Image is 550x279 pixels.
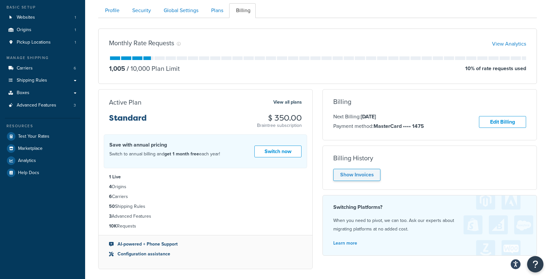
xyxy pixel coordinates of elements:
[109,203,302,210] li: Shipping Rules
[5,130,80,142] a: Test Your Rates
[229,3,256,18] a: Billing
[125,3,156,18] a: Security
[109,203,115,210] strong: 50
[257,122,302,129] p: Braintree subscription
[333,169,380,181] a: Show Invoices
[17,15,35,20] span: Websites
[109,173,121,180] strong: 1 Live
[5,62,80,74] li: Carriers
[5,167,80,179] a: Help Docs
[527,256,543,272] button: Open Resource Center
[257,114,302,122] h3: $ 350.00
[17,66,33,71] span: Carriers
[109,114,147,128] h3: Standard
[109,193,302,200] li: Carriers
[5,11,80,24] a: Websites 1
[492,40,526,48] a: View Analytics
[333,112,424,121] p: Next Billing:
[74,66,76,71] span: 6
[75,27,76,33] span: 1
[5,123,80,129] div: Resources
[5,36,80,49] li: Pickup Locations
[109,183,302,190] li: Origins
[75,40,76,45] span: 1
[333,98,351,105] h3: Billing
[109,213,302,220] li: Advanced Features
[333,154,373,162] h3: Billing History
[157,3,204,18] a: Global Settings
[5,74,80,87] a: Shipping Rules
[17,78,47,83] span: Shipping Rules
[18,170,39,176] span: Help Docs
[254,146,302,158] a: Switch now
[333,216,526,233] p: When you need to pivot, we can too. Ask our experts about migrating platforms at no added cost.
[75,15,76,20] span: 1
[109,39,174,47] h3: Monthly Rate Requests
[109,250,302,258] li: Configuration assistance
[109,213,112,220] strong: 3
[18,134,49,139] span: Test Your Rates
[5,55,80,61] div: Manage Shipping
[5,5,80,10] div: Basic Setup
[465,64,526,73] p: 10 % of rate requests used
[109,241,302,248] li: AI-powered + Phone Support
[98,3,125,18] a: Profile
[5,36,80,49] a: Pickup Locations 1
[5,24,80,36] a: Origins 1
[5,87,80,99] a: Boxes
[17,103,56,108] span: Advanced Features
[109,223,302,230] li: Requests
[127,64,129,73] span: /
[479,116,526,128] a: Edit Billing
[109,193,112,200] strong: 6
[109,99,141,106] h3: Active Plan
[333,203,526,211] h4: Switching Platforms?
[109,150,220,158] p: Switch to annual billing and each year!
[17,27,31,33] span: Origins
[17,40,51,45] span: Pickup Locations
[109,141,220,149] h4: Save with annual pricing
[5,143,80,154] a: Marketplace
[109,223,117,229] strong: 10K
[361,113,376,120] strong: [DATE]
[109,64,125,73] p: 1,005
[125,64,180,73] p: 10,000 Plan Limit
[374,122,424,130] strong: MasterCard •••• 1475
[109,183,112,190] strong: 4
[333,240,357,247] a: Learn more
[5,99,80,111] li: Advanced Features
[273,98,302,107] a: View all plans
[17,90,29,96] span: Boxes
[18,146,43,151] span: Marketplace
[74,103,76,108] span: 3
[5,99,80,111] a: Advanced Features 3
[5,155,80,167] a: Analytics
[5,11,80,24] li: Websites
[164,150,199,157] strong: get 1 month free
[18,158,36,164] span: Analytics
[333,122,424,130] p: Payment method:
[204,3,229,18] a: Plans
[5,62,80,74] a: Carriers 6
[5,24,80,36] li: Origins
